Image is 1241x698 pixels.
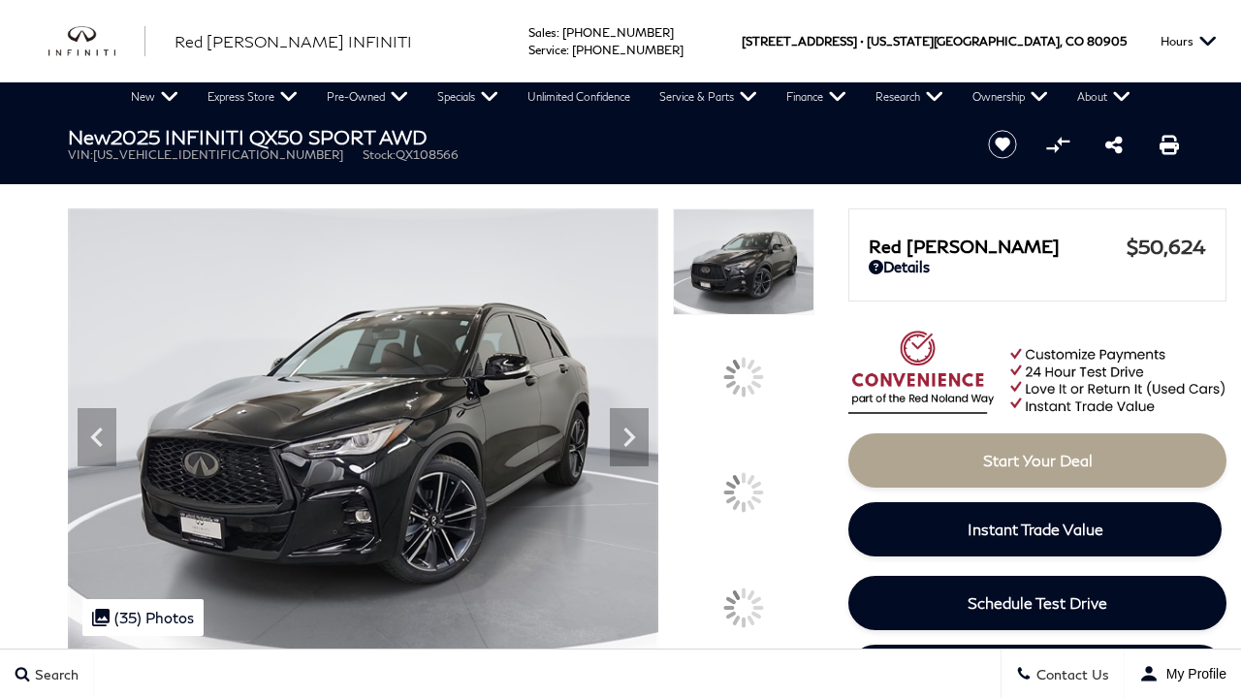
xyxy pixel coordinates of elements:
a: Service & Parts [645,82,772,111]
span: $50,624 [1127,235,1206,258]
button: Save vehicle [981,129,1024,160]
img: INFINITI [48,26,145,57]
span: QX108566 [396,147,459,162]
a: Pre-Owned [312,82,423,111]
button: Compare vehicle [1043,130,1072,159]
a: Details [869,258,1206,275]
span: Sales [528,25,557,40]
a: [STREET_ADDRESS] • [US_STATE][GEOGRAPHIC_DATA], CO 80905 [742,34,1127,48]
a: Finance [772,82,861,111]
h1: 2025 INFINITI QX50 SPORT AWD [68,126,955,147]
a: Instant Trade Value [848,502,1222,556]
span: Instant Trade Value [968,520,1103,538]
span: Contact Us [1032,666,1109,682]
a: Specials [423,82,513,111]
span: My Profile [1159,666,1226,682]
span: Stock: [363,147,396,162]
div: (35) Photos [82,599,204,636]
span: VIN: [68,147,93,162]
a: Red [PERSON_NAME] INFINITI [175,30,412,53]
span: : [566,43,569,57]
span: [US_VEHICLE_IDENTIFICATION_NUMBER] [93,147,343,162]
a: Unlimited Confidence [513,82,645,111]
a: [PHONE_NUMBER] [562,25,674,40]
span: Start Your Deal [983,451,1093,469]
a: About [1063,82,1145,111]
img: New 2025 BLACK OBSIDIAN INFINITI SPORT AWD image 1 [68,208,658,650]
span: : [557,25,559,40]
span: Search [30,666,79,682]
a: New [116,82,193,111]
span: Schedule Test Drive [968,593,1107,612]
button: user-profile-menu [1125,650,1241,698]
a: Red [PERSON_NAME] $50,624 [869,235,1206,258]
span: Red [PERSON_NAME] INFINITI [175,32,412,50]
a: [PHONE_NUMBER] [572,43,684,57]
span: Red [PERSON_NAME] [869,236,1127,257]
a: Express Store [193,82,312,111]
a: Share this New 2025 INFINITI QX50 SPORT AWD [1105,133,1123,156]
img: New 2025 BLACK OBSIDIAN INFINITI SPORT AWD image 1 [673,208,814,315]
a: Print this New 2025 INFINITI QX50 SPORT AWD [1160,133,1179,156]
nav: Main Navigation [116,82,1145,111]
a: Research [861,82,958,111]
a: Ownership [958,82,1063,111]
a: Schedule Test Drive [848,576,1226,630]
a: infiniti [48,26,145,57]
strong: New [68,125,111,148]
a: Start Your Deal [848,433,1226,488]
span: Service [528,43,566,57]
